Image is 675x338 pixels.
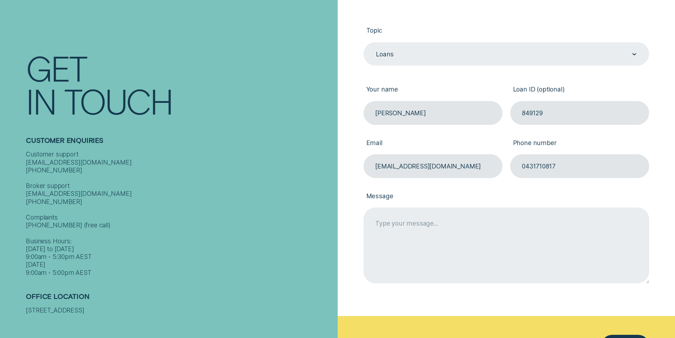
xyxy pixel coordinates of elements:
div: In [26,84,56,117]
h2: Customer Enquiries [26,136,333,150]
div: Loans [376,50,394,58]
label: Loan ID (optional) [510,79,649,101]
div: Get [26,51,86,84]
label: Topic [364,20,649,42]
label: Your name [364,79,502,101]
label: Email [364,133,502,154]
div: Touch [64,84,173,117]
div: [STREET_ADDRESS] [26,306,333,314]
h1: Get In Touch [26,51,333,117]
h2: Office Location [26,292,333,306]
label: Message [364,186,649,207]
div: Customer support [EMAIL_ADDRESS][DOMAIN_NAME] [PHONE_NUMBER] Broker support [EMAIL_ADDRESS][DOMAI... [26,150,333,277]
label: Phone number [510,133,649,154]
